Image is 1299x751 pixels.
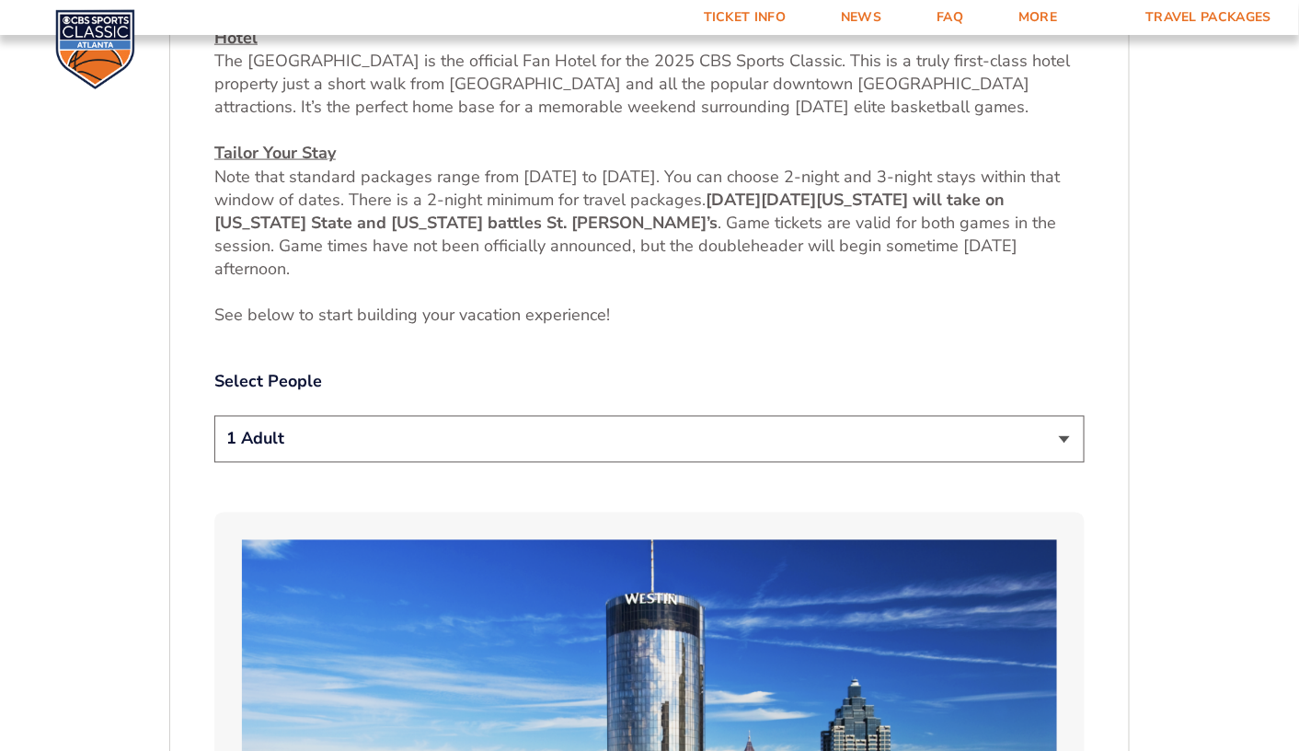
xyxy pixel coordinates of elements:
p: See below to start building your vacation e [214,304,1085,327]
span: xperience! [535,304,610,326]
span: The [GEOGRAPHIC_DATA] is the official Fan Hotel for the 2025 CBS Sports Classic. This is a truly ... [214,50,1070,118]
img: CBS Sports Classic [55,9,135,89]
u: Hotel [214,27,258,49]
span: . Game tickets are valid for both games in the session. Game times have not been officially annou... [214,212,1056,280]
label: Select People [214,371,1085,394]
u: Tailor Your Stay [214,142,336,164]
strong: [DATE][DATE] [706,189,816,211]
span: Note that standard packages range from [DATE] to [DATE]. You can choose 2-night and 3-night stays... [214,166,1060,211]
strong: [US_STATE] will take on [US_STATE] State and [US_STATE] battles St. [PERSON_NAME]’s [214,189,1005,234]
